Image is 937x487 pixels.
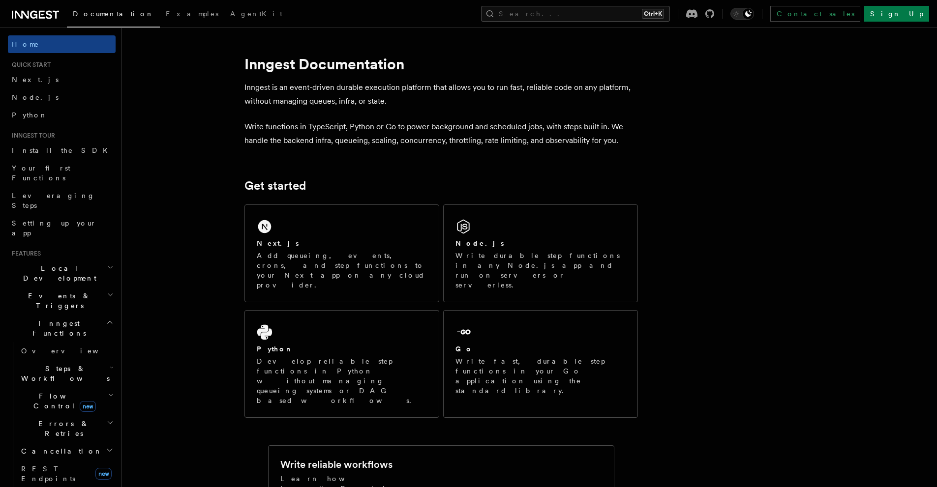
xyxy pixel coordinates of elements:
[8,35,116,53] a: Home
[17,360,116,387] button: Steps & Workflows
[12,146,114,154] span: Install the SDK
[244,55,638,73] h1: Inngest Documentation
[12,192,95,209] span: Leveraging Steps
[8,61,51,69] span: Quick start
[17,387,116,415] button: Flow Controlnew
[166,10,218,18] span: Examples
[455,356,626,396] p: Write fast, durable step functions in your Go application using the standard library.
[8,132,55,140] span: Inngest tour
[257,344,293,354] h2: Python
[455,238,504,248] h2: Node.js
[642,9,664,19] kbd: Ctrl+K
[864,6,929,22] a: Sign Up
[244,310,439,418] a: PythonDevelop reliable step functions in Python without managing queueing systems or DAG based wo...
[730,8,754,20] button: Toggle dark mode
[12,164,70,182] span: Your first Functions
[443,310,638,418] a: GoWrite fast, durable step functions in your Go application using the standard library.
[8,159,116,187] a: Your first Functions
[17,364,110,383] span: Steps & Workflows
[12,76,59,84] span: Next.js
[224,3,288,27] a: AgentKit
[770,6,860,22] a: Contact sales
[12,93,59,101] span: Node.js
[12,39,39,49] span: Home
[8,315,116,342] button: Inngest Functions
[257,356,427,405] p: Develop reliable step functions in Python without managing queueing systems or DAG based workflows.
[455,344,473,354] h2: Go
[280,458,393,471] h2: Write reliable workflows
[8,214,116,242] a: Setting up your app
[257,251,427,290] p: Add queueing, events, crons, and step functions to your Next app on any cloud provider.
[160,3,224,27] a: Examples
[73,10,154,18] span: Documentation
[8,259,116,287] button: Local Development
[244,120,638,147] p: Write functions in TypeScript, Python or Go to power background and scheduled jobs, with steps bu...
[12,111,48,119] span: Python
[95,468,112,480] span: new
[8,318,106,338] span: Inngest Functions
[8,88,116,106] a: Node.js
[17,391,108,411] span: Flow Control
[17,342,116,360] a: Overview
[17,446,102,456] span: Cancellation
[244,179,306,193] a: Get started
[481,6,670,22] button: Search...Ctrl+K
[12,219,96,237] span: Setting up your app
[8,291,107,311] span: Events & Triggers
[230,10,282,18] span: AgentKit
[244,204,439,302] a: Next.jsAdd queueing, events, crons, and step functions to your Next app on any cloud provider.
[257,238,299,248] h2: Next.js
[67,3,160,28] a: Documentation
[8,187,116,214] a: Leveraging Steps
[455,251,626,290] p: Write durable step functions in any Node.js app and run on servers or serverless.
[8,142,116,159] a: Install the SDK
[17,419,107,438] span: Errors & Retries
[8,263,107,283] span: Local Development
[21,347,122,355] span: Overview
[244,81,638,108] p: Inngest is an event-driven durable execution platform that allows you to run fast, reliable code ...
[8,287,116,315] button: Events & Triggers
[8,250,41,258] span: Features
[8,71,116,88] a: Next.js
[443,204,638,302] a: Node.jsWrite durable step functions in any Node.js app and run on servers or serverless.
[21,465,75,483] span: REST Endpoints
[8,106,116,124] a: Python
[17,442,116,460] button: Cancellation
[17,415,116,442] button: Errors & Retries
[80,401,96,412] span: new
